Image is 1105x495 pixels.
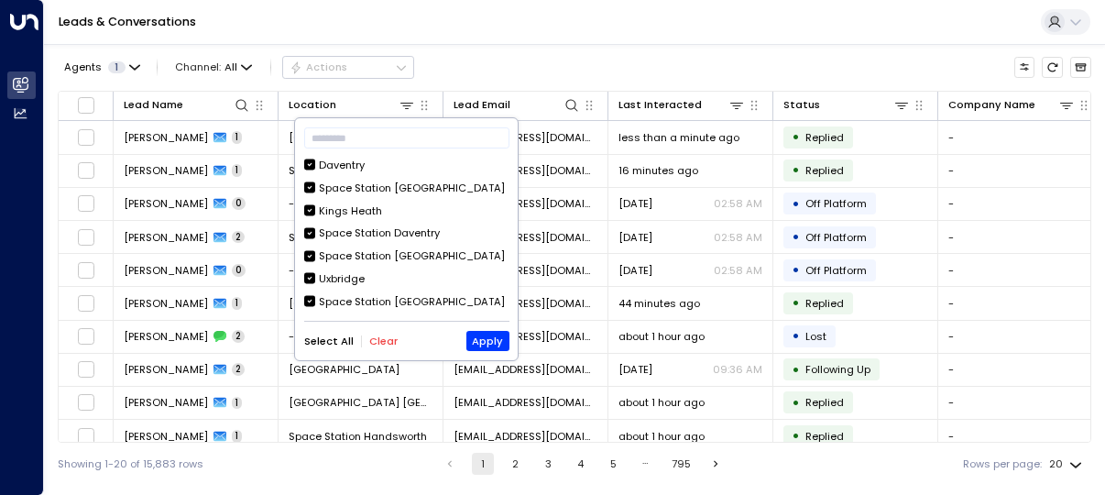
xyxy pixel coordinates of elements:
[77,393,95,412] span: Toggle select row
[232,197,246,210] span: 0
[938,321,1103,353] td: -
[668,453,695,475] button: Go to page 795
[713,362,762,377] p: 09:36 AM
[963,456,1042,472] label: Rows per page:
[805,163,844,178] span: Replied
[289,429,427,444] span: Space Station Handsworth
[618,395,705,410] span: about 1 hour ago
[319,248,505,264] div: Space Station [GEOGRAPHIC_DATA]
[232,330,245,343] span: 2
[77,96,95,115] span: Toggle select all
[289,96,415,114] div: Location
[618,163,698,178] span: 16 minutes ago
[304,203,509,219] div: Kings Heath
[124,196,208,211] span: Steven Parker
[64,62,102,72] span: Agents
[454,130,597,145] span: laszlo.zsedely@gmail.com
[77,261,95,280] span: Toggle select row
[319,271,365,287] div: Uxbridge
[319,225,440,241] div: Space Station Daventry
[124,329,208,344] span: Mel Bird
[319,294,505,310] div: Space Station [GEOGRAPHIC_DATA]
[618,263,652,278] span: Sep 23, 2025
[170,57,258,77] button: Channel:All
[232,430,242,443] span: 1
[618,130,739,145] span: less than a minute ago
[289,96,336,114] div: Location
[805,130,844,145] span: Replied
[714,196,762,211] p: 02:58 AM
[124,263,208,278] span: Steven Parker
[938,354,1103,386] td: -
[232,363,245,376] span: 2
[224,61,237,73] span: All
[454,296,597,311] span: sarnya@gmail.com
[124,96,183,114] div: Lead Name
[938,121,1103,153] td: -
[1042,57,1063,78] span: Refresh
[304,158,509,173] div: Daventry
[705,453,727,475] button: Go to next page
[454,395,597,410] span: kbarker@hotmail.co.uk
[232,231,245,244] span: 2
[282,56,414,78] button: Actions
[319,203,382,219] div: Kings Heath
[618,96,702,114] div: Last Interacted
[792,158,800,182] div: •
[1049,453,1086,476] div: 20
[232,297,242,310] span: 1
[618,96,745,114] div: Last Interacted
[108,61,126,73] span: 1
[938,221,1103,253] td: -
[232,131,242,144] span: 1
[938,155,1103,187] td: -
[304,271,509,287] div: Uxbridge
[58,57,145,77] button: Agents1
[472,453,494,475] button: page 1
[124,130,208,145] span: Laszlo Zsedely
[77,294,95,313] span: Toggle select row
[805,263,867,278] span: Off Platform
[805,296,844,311] span: Replied
[602,453,624,475] button: Go to page 5
[537,453,559,475] button: Go to page 3
[279,321,443,353] td: -
[948,96,1035,114] div: Company Name
[1070,57,1091,78] button: Archived Leads
[124,296,208,311] span: Cyrus Hays
[454,230,597,245] span: tracyparker03@icloud.com
[232,264,246,277] span: 0
[792,125,800,149] div: •
[289,230,432,245] span: Space Station Wakefield
[289,130,399,145] span: Space Station Slough
[805,196,867,211] span: Off Platform
[505,453,527,475] button: Go to page 2
[454,96,580,114] div: Lead Email
[369,335,398,347] button: Clear
[792,225,800,249] div: •
[77,327,95,346] span: Toggle select row
[77,128,95,147] span: Toggle select row
[805,429,844,444] span: Replied
[792,192,800,216] div: •
[805,395,844,410] span: Replied
[124,163,208,178] span: Steven Parker
[232,397,242,410] span: 1
[805,329,826,344] span: Lost
[289,296,399,311] span: Space Station Slough
[618,362,652,377] span: Oct 13, 2025
[714,230,762,245] p: 02:58 AM
[77,427,95,445] span: Toggle select row
[792,324,800,348] div: •
[290,60,347,73] div: Actions
[304,225,509,241] div: Space Station Daventry
[783,96,910,114] div: Status
[714,263,762,278] p: 02:58 AM
[618,230,652,245] span: Sep 23, 2025
[319,181,505,196] div: Space Station [GEOGRAPHIC_DATA]
[792,291,800,315] div: •
[1014,57,1035,78] button: Customize
[59,14,196,29] a: Leads & Conversations
[618,296,700,311] span: 44 minutes ago
[783,96,820,114] div: Status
